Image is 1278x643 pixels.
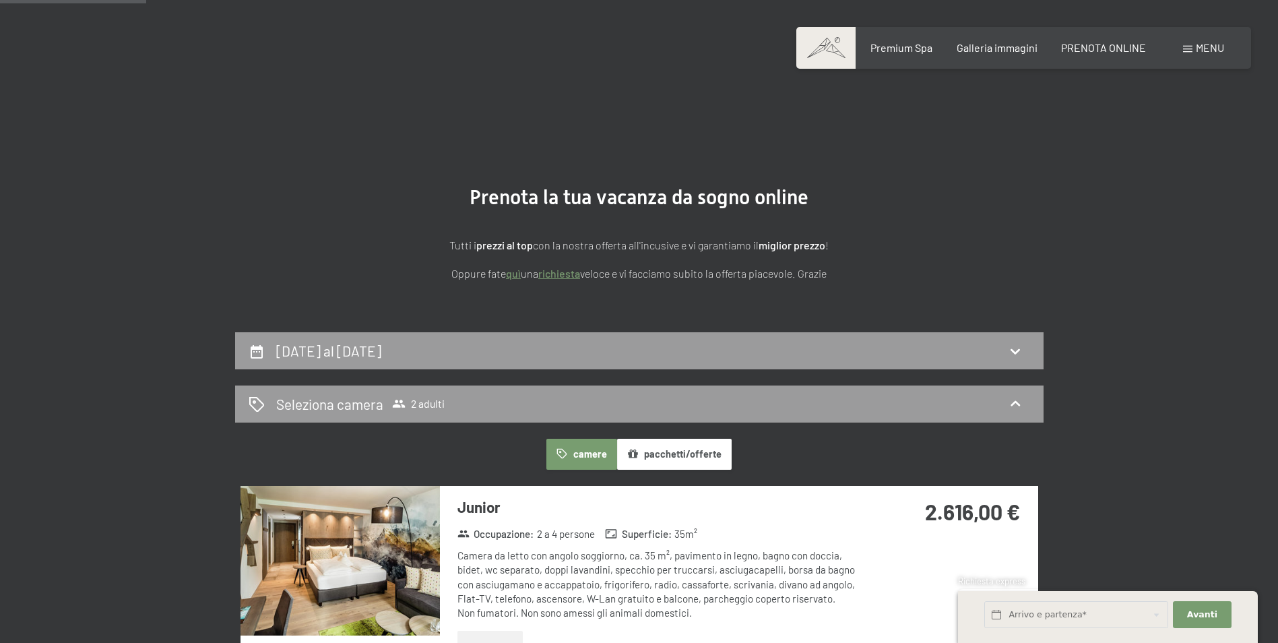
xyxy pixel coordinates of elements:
strong: prezzi al top [476,239,533,251]
p: Tutti i con la nostra offerta all'incusive e vi garantiamo il ! [302,237,976,254]
h2: Seleziona camera [276,394,383,414]
a: PRENOTA ONLINE [1061,41,1146,54]
a: richiesta [538,267,580,280]
span: Richiesta express [958,576,1025,586]
h3: Junior [457,497,858,518]
a: Premium Spa [870,41,932,54]
img: mss_renderimg.php [241,486,440,636]
button: Avanti [1173,601,1231,629]
span: 2 a 4 persone [537,527,595,541]
span: 35 m² [674,527,697,541]
span: Menu [1196,41,1224,54]
strong: miglior prezzo [759,239,825,251]
h2: [DATE] al [DATE] [276,342,381,359]
a: quì [506,267,521,280]
strong: Occupazione : [457,527,534,541]
span: Prenota la tua vacanza da sogno online [470,185,808,209]
div: Camera da letto con angolo soggiorno, ca. 35 m², pavimento in legno, bagno con doccia, bidet, wc ... [457,549,858,620]
p: Oppure fate una veloce e vi facciamo subito la offerta piacevole. Grazie [302,265,976,282]
button: pacchetti/offerte [617,439,732,470]
strong: Superficie : [605,527,672,541]
strong: 2.616,00 € [925,499,1020,524]
span: Avanti [1187,609,1217,621]
button: camere [546,439,616,470]
a: Galleria immagini [957,41,1037,54]
span: 2 adulti [392,397,445,410]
